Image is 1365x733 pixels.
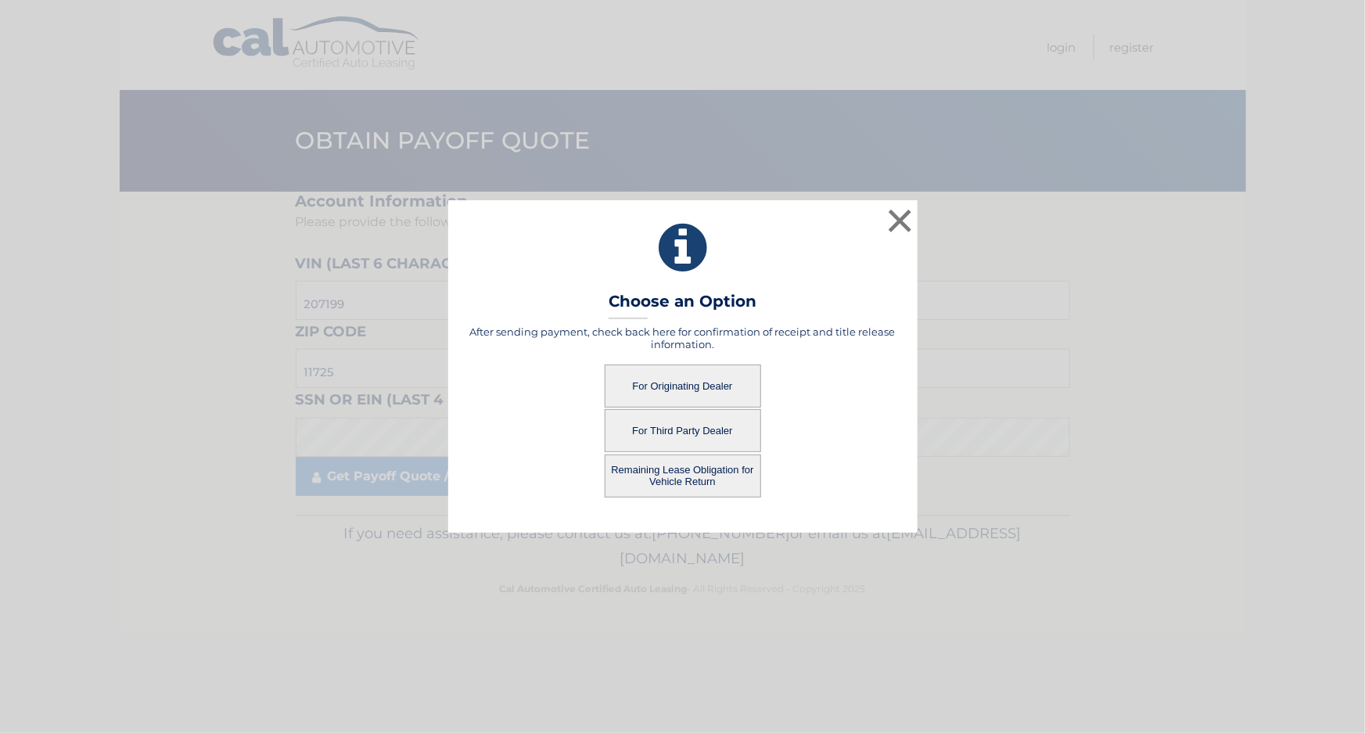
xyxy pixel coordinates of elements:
[609,292,756,319] h3: Choose an Option
[605,455,761,498] button: Remaining Lease Obligation for Vehicle Return
[885,205,916,236] button: ×
[605,409,761,452] button: For Third Party Dealer
[605,365,761,408] button: For Originating Dealer
[468,325,898,350] h5: After sending payment, check back here for confirmation of receipt and title release information.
